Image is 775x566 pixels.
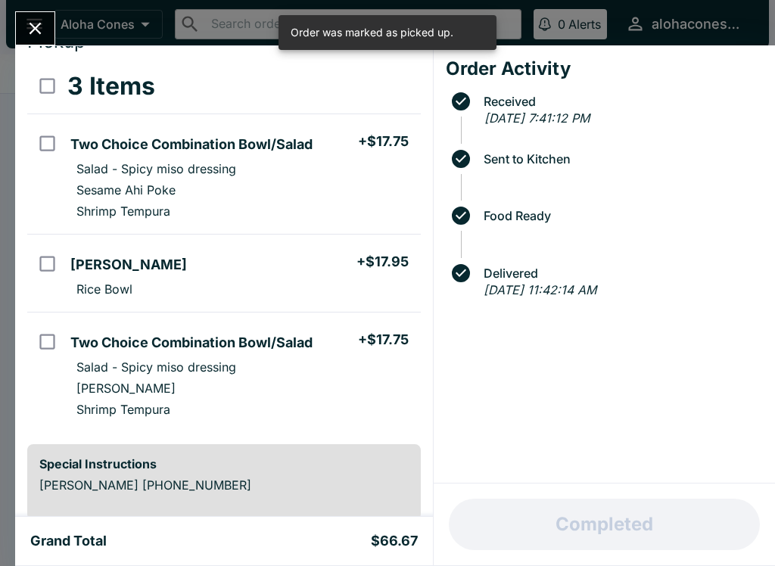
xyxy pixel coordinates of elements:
[76,359,236,375] p: Salad - Spicy miso dressing
[76,161,236,176] p: Salad - Spicy miso dressing
[358,331,409,349] h5: + $17.75
[76,281,132,297] p: Rice Bowl
[76,402,170,417] p: Shrimp Tempura
[16,12,54,45] button: Close
[76,381,176,396] p: [PERSON_NAME]
[27,59,421,432] table: orders table
[484,282,596,297] em: [DATE] 11:42:14 AM
[476,95,763,108] span: Received
[356,253,409,271] h5: + $17.95
[30,532,107,550] h5: Grand Total
[70,256,187,274] h5: [PERSON_NAME]
[76,204,170,219] p: Shrimp Tempura
[476,152,763,166] span: Sent to Kitchen
[476,266,763,280] span: Delivered
[39,456,409,471] h6: Special Instructions
[76,182,176,197] p: Sesame Ahi Poke
[291,20,453,45] div: Order was marked as picked up.
[484,110,590,126] em: [DATE] 7:41:12 PM
[358,132,409,151] h5: + $17.75
[70,135,313,154] h5: Two Choice Combination Bowl/Salad
[476,209,763,222] span: Food Ready
[39,477,409,493] p: [PERSON_NAME] [PHONE_NUMBER]
[70,334,313,352] h5: Two Choice Combination Bowl/Salad
[371,532,418,550] h5: $66.67
[67,71,155,101] h3: 3 Items
[446,58,763,80] h4: Order Activity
